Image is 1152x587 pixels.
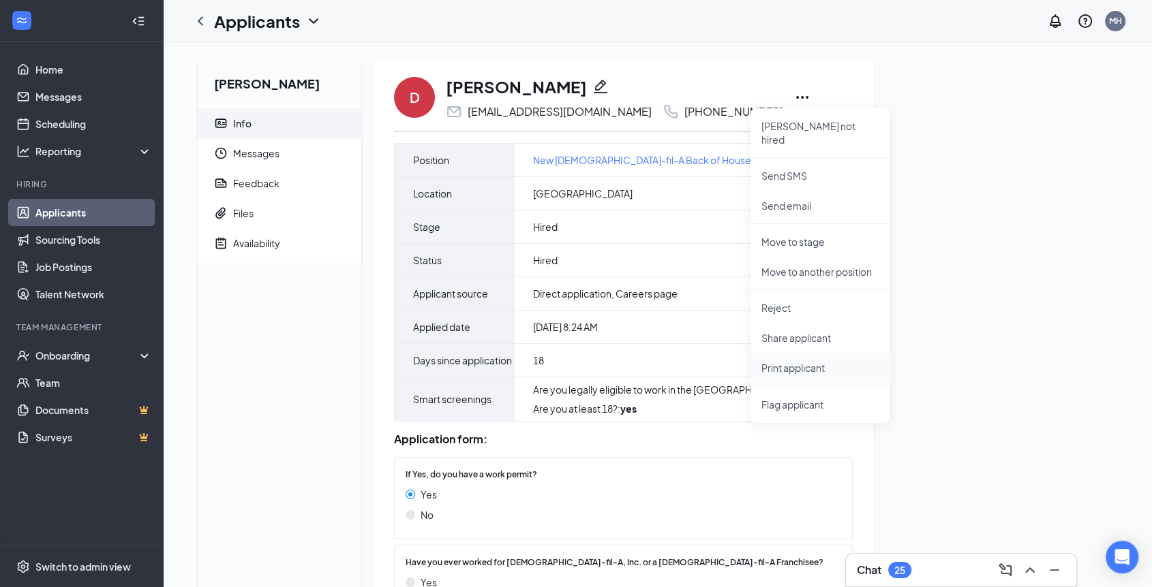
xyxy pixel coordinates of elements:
[468,105,652,118] div: [EMAIL_ADDRESS][DOMAIN_NAME]
[684,105,783,118] div: [PHONE_NUMBER]
[446,104,462,120] svg: Email
[214,206,228,220] svg: Paperclip
[997,562,1014,578] svg: ComposeMessage
[894,565,905,576] div: 25
[35,144,153,158] div: Reporting
[214,116,228,130] svg: ContactCard
[35,83,152,110] a: Messages
[233,176,279,190] div: Feedback
[198,168,361,198] a: ReportFeedback
[533,187,633,200] span: [GEOGRAPHIC_DATA]
[533,320,598,334] span: [DATE] 8:24 AM
[35,281,152,308] a: Talent Network
[1019,559,1041,581] button: ChevronUp
[413,391,491,407] span: Smart screenings
[233,138,350,168] span: Messages
[214,146,228,160] svg: Clock
[15,14,29,27] svg: WorkstreamLogo
[35,56,152,83] a: Home
[192,13,209,29] svg: ChevronLeft
[592,78,609,95] svg: Pencil
[198,138,361,168] a: ClockMessages
[1046,562,1063,578] svg: Minimize
[761,199,879,212] p: Send email
[305,13,322,29] svg: ChevronDown
[233,236,280,250] div: Availability
[761,397,879,412] span: Flag applicant
[16,144,30,158] svg: Analysis
[406,469,537,481] span: If Yes, do you have a work permit?
[233,206,254,220] div: Files
[761,265,879,279] p: Move to another position
[533,287,678,300] span: Direct application, Careers page
[1044,559,1065,581] button: Minimize
[410,88,420,107] div: D
[35,560,131,573] div: Switch to admin view
[794,89,810,106] svg: Ellipses
[214,236,228,250] svg: NoteActive
[533,220,558,234] span: Hired
[198,59,361,103] h2: [PERSON_NAME]
[35,369,152,396] a: Team
[1106,541,1138,573] div: Open Intercom Messenger
[995,559,1016,581] button: ComposeMessage
[35,424,152,451] a: SurveysCrown
[1022,562,1038,578] svg: ChevronUp
[35,253,152,281] a: Job Postings
[761,169,879,183] p: Send SMS
[16,178,149,190] div: Hiring
[533,353,544,367] span: 18
[421,507,434,522] span: No
[413,185,452,202] span: Location
[394,432,853,446] div: Application form:
[16,349,30,362] svg: UserCheck
[413,285,488,302] span: Applicant source
[761,235,879,249] p: Move to stage
[761,361,879,375] p: Print applicant
[533,383,817,396] div: Are you legally eligible to work in the [GEOGRAPHIC_DATA]? :
[533,253,558,267] span: Hired
[214,176,228,190] svg: Report
[406,556,823,569] span: Have you ever worked for [DEMOGRAPHIC_DATA]-fil-A, Inc. or a [DEMOGRAPHIC_DATA]-fil-A Franchisee?
[663,104,679,120] svg: Phone
[1077,13,1093,29] svg: QuestionInfo
[533,402,817,415] div: Are you at least 18? :
[413,219,440,235] span: Stage
[35,110,152,138] a: Scheduling
[446,75,587,98] h1: [PERSON_NAME]
[413,319,470,335] span: Applied date
[16,560,30,573] svg: Settings
[533,153,817,168] a: New [DEMOGRAPHIC_DATA]-fil-A Back of House Team Member
[132,14,145,28] svg: Collapse
[1047,13,1063,29] svg: Notifications
[198,228,361,258] a: NoteActiveAvailability
[214,10,300,33] h1: Applicants
[761,119,879,146] p: [PERSON_NAME] not hired
[35,396,152,424] a: DocumentsCrown
[16,321,149,333] div: Team Management
[761,301,879,315] p: Reject
[857,562,881,577] h3: Chat
[35,349,140,362] div: Onboarding
[413,152,449,168] span: Position
[35,226,152,253] a: Sourcing Tools
[35,199,152,226] a: Applicants
[761,331,879,345] p: Share applicant
[413,352,512,368] span: Days since application
[1109,15,1122,27] div: MH
[620,402,637,415] strong: yes
[198,108,361,138] a: ContactCardInfo
[413,252,442,268] span: Status
[198,198,361,228] a: PaperclipFiles
[421,487,437,502] span: Yes
[233,116,252,130] div: Info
